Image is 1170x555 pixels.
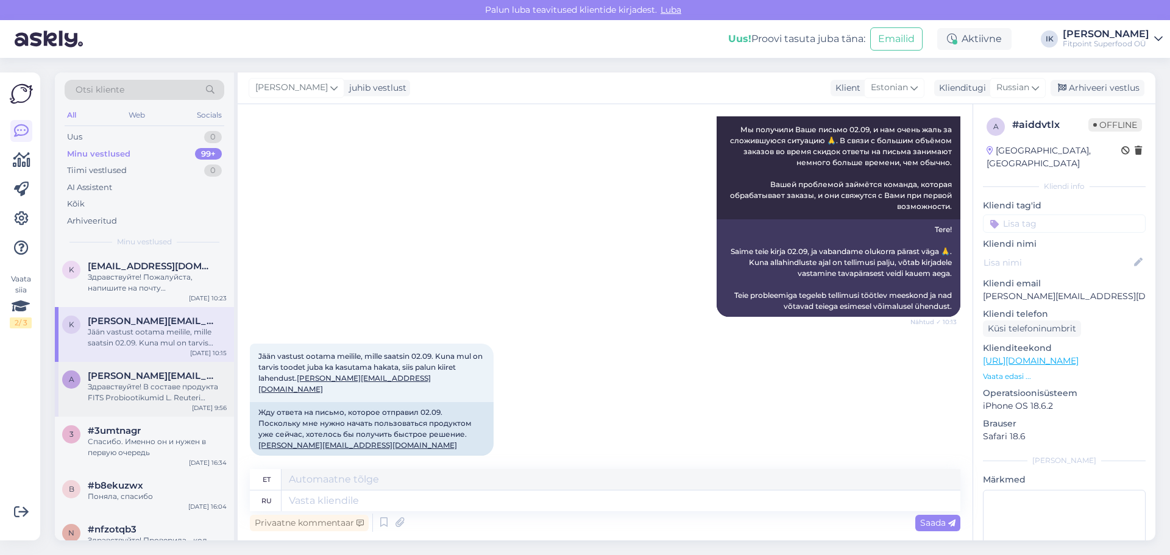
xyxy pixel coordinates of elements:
[67,198,85,210] div: Kõik
[10,274,32,328] div: Vaata siia
[67,164,127,177] div: Tiimi vestlused
[983,417,1146,430] p: Brauser
[188,502,227,511] div: [DATE] 16:04
[657,4,685,15] span: Luba
[204,164,222,177] div: 0
[831,82,860,94] div: Klient
[993,122,999,131] span: a
[983,387,1146,400] p: Operatsioonisüsteem
[67,148,130,160] div: Minu vestlused
[983,455,1146,466] div: [PERSON_NAME]
[88,316,214,327] span: katlini@hotmail.com
[983,238,1146,250] p: Kliendi nimi
[871,81,908,94] span: Estonian
[88,272,227,294] div: Здравствуйте! Пожалуйста, напишите на почту [DOMAIN_NAME][EMAIL_ADDRESS][DOMAIN_NAME] — команда, ...
[189,294,227,303] div: [DATE] 10:23
[910,317,957,327] span: Nähtud ✓ 10:13
[983,355,1079,366] a: [URL][DOMAIN_NAME]
[88,425,141,436] span: #3umtnagr
[1063,29,1163,49] a: [PERSON_NAME]Fitpoint Superfood OÜ
[870,27,923,51] button: Emailid
[194,107,224,123] div: Socials
[192,403,227,412] div: [DATE] 9:56
[983,277,1146,290] p: Kliendi email
[88,491,227,502] div: Поняла, спасибо
[983,473,1146,486] p: Märkmed
[10,317,32,328] div: 2 / 3
[983,290,1146,303] p: [PERSON_NAME][EMAIL_ADDRESS][DOMAIN_NAME]
[1063,29,1149,39] div: [PERSON_NAME]
[344,82,406,94] div: juhib vestlust
[1051,80,1144,96] div: Arhiveeri vestlus
[987,144,1121,170] div: [GEOGRAPHIC_DATA], [GEOGRAPHIC_DATA]
[88,370,214,381] span: angela_rohta@hotmail.com
[189,458,227,467] div: [DATE] 16:34
[1041,30,1058,48] div: IK
[984,256,1132,269] input: Lisa nimi
[69,265,74,274] span: k
[117,236,172,247] span: Minu vestlused
[253,456,299,465] span: 10:15
[67,131,82,143] div: Uus
[983,400,1146,412] p: iPhone OS 18.6.2
[258,352,484,394] span: Jään vastust ootama meilile, mille saatsin 02.09. Kuna mul on tarvis toodet juba ka kasutama haka...
[1063,39,1149,49] div: Fitpoint Superfood OÜ
[1088,118,1142,132] span: Offline
[255,81,328,94] span: [PERSON_NAME]
[88,524,136,535] span: #nfzotqb3
[67,182,112,194] div: AI Assistent
[126,107,147,123] div: Web
[68,528,74,537] span: n
[67,215,117,227] div: Arhiveeritud
[258,373,431,394] a: [PERSON_NAME][EMAIL_ADDRESS][DOMAIN_NAME]
[69,320,74,329] span: k
[983,308,1146,320] p: Kliendi telefon
[920,517,955,528] span: Saada
[983,320,1081,337] div: Küsi telefoninumbrit
[937,28,1012,50] div: Aktiivne
[261,490,272,511] div: ru
[69,484,74,493] span: b
[983,430,1146,443] p: Safari 18.6
[934,82,986,94] div: Klienditugi
[250,515,369,531] div: Privaatne kommentaar
[983,342,1146,355] p: Klienditeekond
[65,107,79,123] div: All
[10,82,33,105] img: Askly Logo
[204,131,222,143] div: 0
[69,430,74,439] span: 3
[258,440,457,450] a: [PERSON_NAME][EMAIL_ADDRESS][DOMAIN_NAME]
[983,371,1146,382] p: Vaata edasi ...
[263,469,271,490] div: et
[88,261,214,272] span: keithstr36@gmail.com
[983,199,1146,212] p: Kliendi tag'id
[1012,118,1088,132] div: # aiddvtlx
[76,83,124,96] span: Otsi kliente
[250,402,494,456] div: Жду ответа на письмо, которое отправил 02.09. Поскольку мне нужно начать пользоваться продуктом у...
[717,219,960,317] div: Tere! Saime teie kirja 02.09, ja vabandame olukorra pärast väga 🙏. Kuna allahindluste ajal on tel...
[69,375,74,384] span: a
[190,348,227,358] div: [DATE] 10:15
[195,148,222,160] div: 99+
[88,381,227,403] div: Здравствуйте! В составе продукта FITS Probiootikumid L. Reuteri Lactobacillus 60 kapslit использу...
[728,32,865,46] div: Proovi tasuta juba täna:
[88,436,227,458] div: Спасибо. Именно он и нужен в первую очередь
[728,33,751,44] b: Uus!
[983,214,1146,233] input: Lisa tag
[996,81,1029,94] span: Russian
[983,181,1146,192] div: Kliendi info
[88,480,143,491] span: #b8ekuzwx
[88,327,227,348] div: Jään vastust ootama meilile, mille saatsin 02.09. Kuna mul on tarvis toodet juba ka kasutama haka...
